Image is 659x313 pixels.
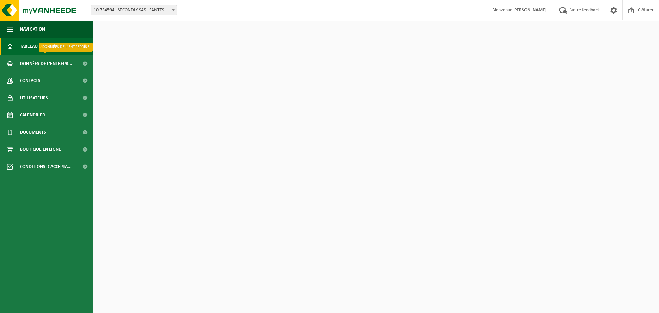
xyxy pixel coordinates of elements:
[20,55,72,72] span: Données de l'entrepr...
[91,5,177,15] span: 10-734594 - SECONDLY SAS - SANTES
[20,158,72,175] span: Conditions d'accepta...
[20,124,46,141] span: Documents
[20,107,45,124] span: Calendrier
[20,21,45,38] span: Navigation
[20,38,57,55] span: Tableau de bord
[20,72,41,89] span: Contacts
[20,89,48,107] span: Utilisateurs
[512,8,547,13] strong: [PERSON_NAME]
[20,141,61,158] span: Boutique en ligne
